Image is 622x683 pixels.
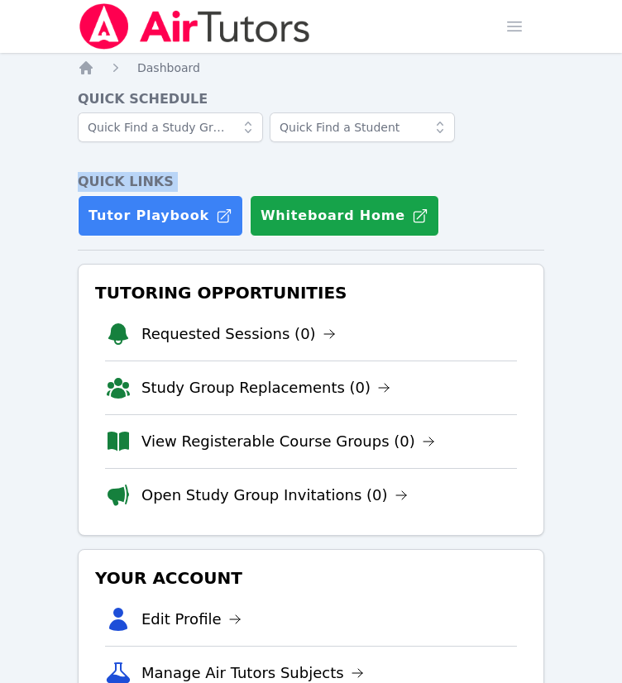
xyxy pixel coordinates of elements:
span: Dashboard [137,61,200,74]
a: View Registerable Course Groups (0) [141,430,435,453]
h3: Tutoring Opportunities [92,278,530,308]
input: Quick Find a Study Group [78,112,263,142]
input: Quick Find a Student [270,112,455,142]
a: Dashboard [137,60,200,76]
h4: Quick Schedule [78,89,544,109]
button: Whiteboard Home [250,195,439,236]
a: Tutor Playbook [78,195,243,236]
nav: Breadcrumb [78,60,544,76]
h4: Quick Links [78,172,544,192]
a: Requested Sessions (0) [141,322,336,346]
a: Open Study Group Invitations (0) [141,484,408,507]
h3: Your Account [92,563,530,593]
a: Edit Profile [141,608,242,631]
img: Air Tutors [78,3,312,50]
a: Study Group Replacements (0) [141,376,390,399]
